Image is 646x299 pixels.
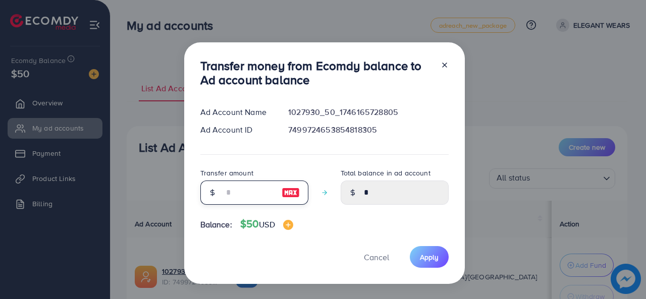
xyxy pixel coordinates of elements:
div: Ad Account ID [192,124,281,136]
span: Cancel [364,252,389,263]
button: Apply [410,246,449,268]
h4: $50 [240,218,293,230]
button: Cancel [351,246,402,268]
span: Apply [420,252,439,262]
div: 1027930_50_1746165728805 [280,106,456,118]
span: Balance: [200,219,232,230]
div: 7499724653854818305 [280,124,456,136]
label: Transfer amount [200,168,253,178]
h3: Transfer money from Ecomdy balance to Ad account balance [200,58,433,88]
span: USD [259,219,275,230]
label: Total balance in ad account [341,168,430,178]
img: image [283,220,293,230]
div: Ad Account Name [192,106,281,118]
img: image [282,187,300,199]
